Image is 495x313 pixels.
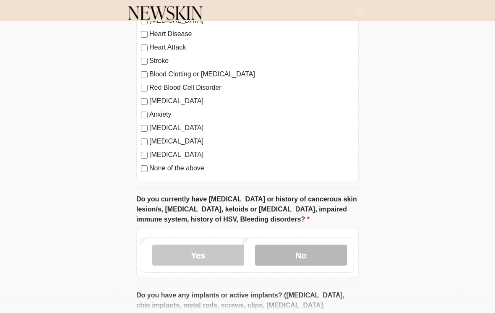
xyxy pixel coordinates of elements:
[255,245,347,266] label: No
[149,123,354,133] label: [MEDICAL_DATA]
[152,245,244,266] label: Yes
[141,31,148,38] input: Heart Disease
[136,195,359,225] label: Do you currently have [MEDICAL_DATA] or history of cancerous skin lesion/s, [MEDICAL_DATA], keloi...
[149,43,354,53] label: Heart Attack
[149,164,354,174] label: None of the above
[141,45,148,52] input: Heart Attack
[149,137,354,147] label: [MEDICAL_DATA]
[141,85,148,92] input: Red Blood Cell Disorder
[149,110,354,120] label: Anxiety
[128,6,203,21] img: Newskin Logo
[149,83,354,93] label: Red Blood Cell Disorder
[149,97,354,107] label: [MEDICAL_DATA]
[141,152,148,159] input: [MEDICAL_DATA]
[141,112,148,119] input: Anxiety
[141,166,148,172] input: None of the above
[149,70,354,80] label: Blood Clotting or [MEDICAL_DATA]
[141,139,148,146] input: [MEDICAL_DATA]
[149,150,354,160] label: [MEDICAL_DATA]
[141,99,148,105] input: [MEDICAL_DATA]
[141,125,148,132] input: [MEDICAL_DATA]
[149,29,354,39] label: Heart Disease
[149,56,354,66] label: Stroke
[141,58,148,65] input: Stroke
[141,72,148,78] input: Blood Clotting or [MEDICAL_DATA]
